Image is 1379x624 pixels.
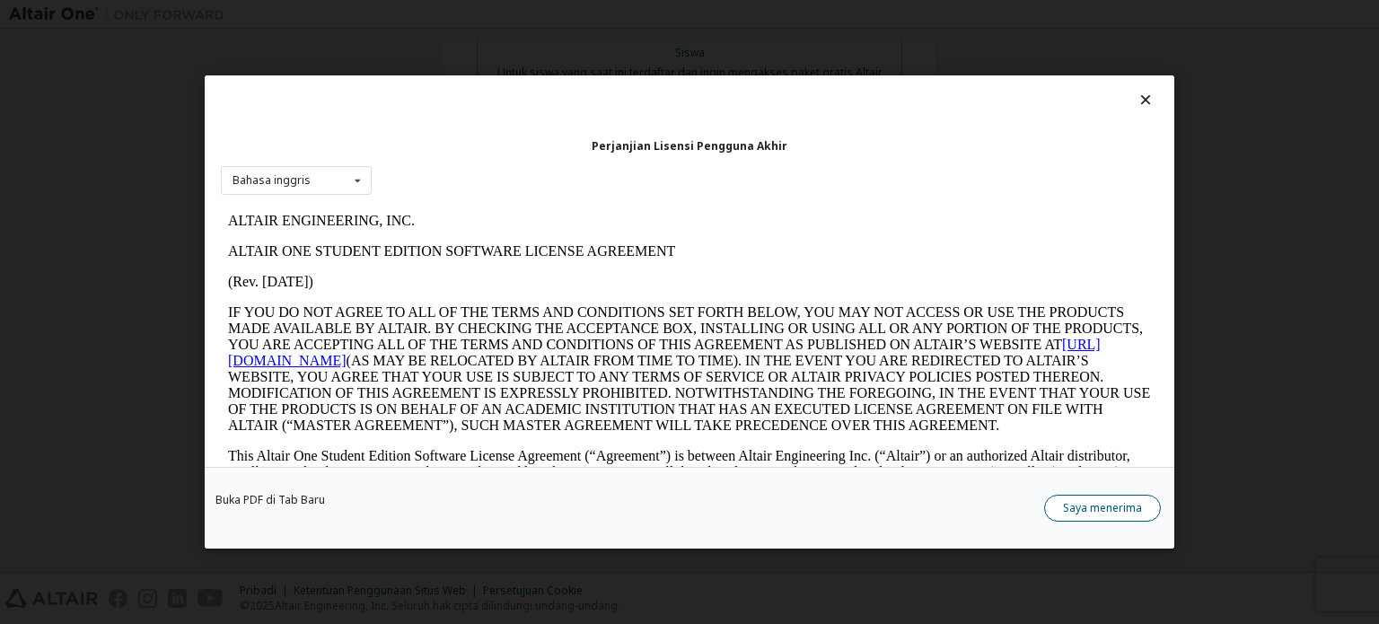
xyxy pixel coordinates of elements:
[7,99,930,228] p: IF YOU DO NOT AGREE TO ALL OF THE TERMS AND CONDITIONS SET FORTH BELOW, YOU MAY NOT ACCESS OR USE...
[7,7,930,23] p: ALTAIR ENGINEERING, INC.
[1063,500,1142,515] font: Saya menerima
[7,38,930,54] p: ALTAIR ONE STUDENT EDITION SOFTWARE LICENSE AGREEMENT
[215,495,325,505] a: Buka PDF di Tab Baru
[215,492,325,507] font: Buka PDF di Tab Baru
[1044,495,1161,522] button: Saya menerima
[7,68,930,84] p: (Rev. [DATE])
[233,172,311,188] font: Bahasa inggris
[7,131,880,163] a: [URL][DOMAIN_NAME]
[592,138,787,154] font: Perjanjian Lisensi Pengguna Akhir
[7,242,930,307] p: This Altair One Student Edition Software License Agreement (“Agreement”) is between Altair Engine...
